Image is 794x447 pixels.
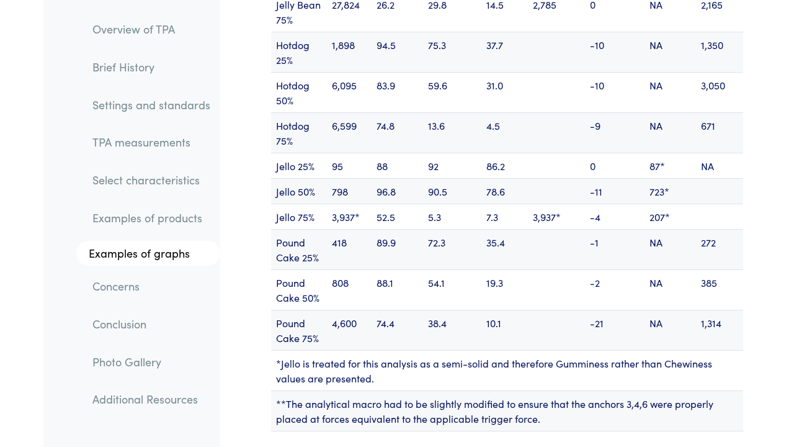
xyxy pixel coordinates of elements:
[423,72,481,112] td: 59.6
[372,310,423,350] td: 74.4
[585,229,645,269] td: -1
[585,112,645,153] td: -9
[481,32,528,72] td: 37.7
[327,229,372,269] td: 418
[372,72,423,112] td: 83.9
[271,229,327,269] td: Pound Cake 25%
[83,272,220,300] a: Concerns
[327,72,372,112] td: 6,095
[271,310,327,350] td: Pound Cake 75%
[372,269,423,310] td: 88.1
[372,204,423,229] td: 52.5
[423,112,481,153] td: 13.6
[696,229,743,269] td: 272
[271,178,327,204] td: Jello 50%
[271,32,327,72] td: Hotdog 25%
[645,310,696,350] td: NA
[423,204,481,229] td: 5.3
[271,112,327,153] td: Hotdog 75%
[327,178,372,204] td: 798
[481,269,528,310] td: 19.3
[481,229,528,269] td: 35.4
[83,347,220,376] a: Photo Gallery
[696,112,743,153] td: 671
[696,72,743,112] td: 3,050
[327,204,372,229] td: 3,937*
[327,310,372,350] td: 4,600
[327,112,372,153] td: 6,599
[585,178,645,204] td: -11
[327,269,372,310] td: 808
[271,269,327,310] td: Pound Cake 50%
[696,310,743,350] td: 1,314
[423,310,481,350] td: 38.4
[271,391,743,431] td: **The analytical macro had to be slightly modified to ensure that the anchors 3,4,6 were properly...
[372,153,423,178] td: 88
[83,128,220,156] a: TPA measurements
[645,112,696,153] td: NA
[327,32,372,72] td: 1,898
[423,153,481,178] td: 92
[696,32,743,72] td: 1,350
[585,72,645,112] td: -10
[645,269,696,310] td: NA
[481,178,528,204] td: 78.6
[585,204,645,229] td: -4
[423,32,481,72] td: 75.3
[372,178,423,204] td: 96.8
[83,166,220,194] a: Select characteristics
[83,53,220,81] a: Brief History
[271,350,743,391] td: *Jello is treated for this analysis as a semi-solid and therefore Gumminess rather than Chewiness...
[645,32,696,72] td: NA
[585,310,645,350] td: -21
[481,112,528,153] td: 4.5
[481,153,528,178] td: 86.2
[585,269,645,310] td: -2
[271,153,327,178] td: Jello 25%
[528,204,585,229] td: 3,937*
[327,153,372,178] td: 95
[372,32,423,72] td: 94.5
[645,229,696,269] td: NA
[372,229,423,269] td: 89.9
[423,178,481,204] td: 90.5
[83,310,220,338] a: Conclusion
[271,72,327,112] td: Hotdog 50%
[83,15,220,43] a: Overview of TPA
[696,269,743,310] td: 385
[83,204,220,232] a: Examples of products
[585,32,645,72] td: -10
[481,310,528,350] td: 10.1
[372,112,423,153] td: 74.8
[423,229,481,269] td: 72.3
[271,204,327,229] td: Jello 75%
[83,385,220,413] a: Additional Resources
[585,153,645,178] td: 0
[481,72,528,112] td: 31.0
[696,153,743,178] td: NA
[76,241,220,266] a: Examples of graphs
[481,204,528,229] td: 7.3
[423,269,481,310] td: 54.1
[83,90,220,119] a: Settings and standards
[645,72,696,112] td: NA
